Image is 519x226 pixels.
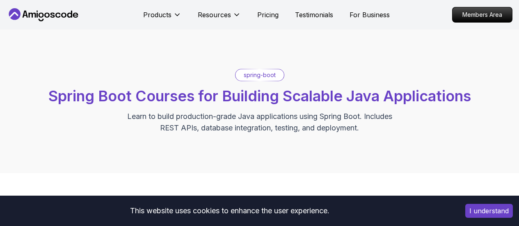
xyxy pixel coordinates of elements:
[143,10,171,20] p: Products
[198,10,241,26] button: Resources
[244,71,276,79] p: spring-boot
[350,10,390,20] a: For Business
[465,204,513,218] button: Accept cookies
[257,10,279,20] a: Pricing
[48,87,471,105] span: Spring Boot Courses for Building Scalable Java Applications
[6,202,453,220] div: This website uses cookies to enhance the user experience.
[452,7,512,23] a: Members Area
[198,10,231,20] p: Resources
[143,10,181,26] button: Products
[453,7,512,22] p: Members Area
[295,10,333,20] a: Testimonials
[122,111,398,134] p: Learn to build production-grade Java applications using Spring Boot. Includes REST APIs, database...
